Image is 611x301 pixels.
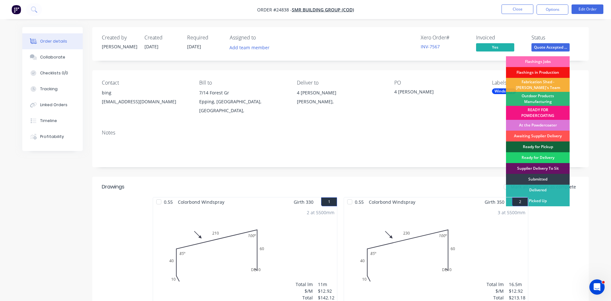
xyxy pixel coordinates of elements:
[492,80,579,86] div: Labels
[102,97,189,106] div: [EMAIL_ADDRESS][DOMAIN_NAME]
[506,195,570,206] div: Picked Up
[187,44,201,50] span: [DATE]
[297,88,384,97] div: 4 [PERSON_NAME]
[502,4,533,14] button: Close
[506,131,570,141] div: Awaiting Supplier Delivery
[40,102,67,108] div: Linked Orders
[394,80,481,86] div: PO
[102,43,137,50] div: [PERSON_NAME]
[487,281,504,288] div: Total lm
[11,5,21,14] img: Factory
[102,80,189,86] div: Contact
[506,106,570,120] div: READY FOR POWDERCOATING
[40,86,58,92] div: Tracking
[492,88,516,94] div: Windspray
[102,88,189,97] div: bing
[506,67,570,78] div: Flashings in Production
[509,294,525,301] div: $213.18
[318,281,334,288] div: 11m
[199,88,286,97] div: 7/14 Forest Gr
[421,35,468,41] div: Xero Order #
[40,54,65,60] div: Collaborate
[297,88,384,109] div: 4 [PERSON_NAME][PERSON_NAME],
[292,7,354,13] a: SMR BUILDING GROUP (COD)
[22,65,83,81] button: Checklists 0/0
[296,288,313,294] div: $/M
[531,43,570,53] button: Quote Accepted ...
[22,81,83,97] button: Tracking
[509,288,525,294] div: $12.92
[199,88,286,115] div: 7/14 Forest GrEpping, [GEOGRAPHIC_DATA], [GEOGRAPHIC_DATA],
[297,80,384,86] div: Deliver to
[226,43,273,52] button: Add team member
[531,43,570,51] span: Quote Accepted ...
[537,4,568,15] button: Options
[230,43,273,52] button: Add team member
[102,88,189,109] div: bing[EMAIL_ADDRESS][DOMAIN_NAME]
[296,294,313,301] div: Total
[22,113,83,129] button: Timeline
[506,185,570,195] div: Delivered
[40,38,67,44] div: Order details
[161,197,175,207] span: 0.55
[22,49,83,65] button: Collaborate
[102,183,124,191] div: Drawings
[506,152,570,163] div: Ready for Delivery
[257,7,292,13] span: Order #24838 -
[318,294,334,301] div: $142.12
[476,43,514,51] span: Yes
[40,134,64,140] div: Profitability
[230,35,293,41] div: Assigned to
[506,163,570,174] div: Supplier Delivery To Sit
[487,288,504,294] div: $/M
[294,197,313,207] span: Girth 330
[102,130,579,136] div: Notes
[506,56,570,67] div: Flashings Jobs
[318,288,334,294] div: $12.92
[476,35,524,41] div: Invoiced
[512,197,528,206] button: 2
[22,129,83,145] button: Profitability
[144,44,158,50] span: [DATE]
[144,35,179,41] div: Created
[296,281,313,288] div: Total lm
[506,174,570,185] div: Submitted
[352,197,366,207] span: 0.55
[366,197,418,207] span: Colorbond Windspray
[22,33,83,49] button: Order details
[421,44,440,50] a: INV-7567
[509,281,525,288] div: 16.5m
[498,209,525,216] div: 3 at 5500mm
[321,197,337,206] button: 1
[487,294,504,301] div: Total
[40,70,68,76] div: Checklists 0/0
[572,4,603,14] button: Edit Order
[506,92,570,106] div: Outdoor Products Manufacturing
[187,35,222,41] div: Required
[199,97,286,115] div: Epping, [GEOGRAPHIC_DATA], [GEOGRAPHIC_DATA],
[297,97,384,106] div: [PERSON_NAME],
[506,141,570,152] div: Ready for Pickup
[506,78,570,92] div: Fabrication Shed - [PERSON_NAME]'s Team
[485,197,504,207] span: Girth 350
[22,97,83,113] button: Linked Orders
[506,120,570,131] div: At the Powdercoater
[307,209,334,216] div: 2 at 5500mm
[589,279,605,295] iframe: Intercom live chat
[175,197,227,207] span: Colorbond Windspray
[40,118,57,124] div: Timeline
[102,35,137,41] div: Created by
[199,80,286,86] div: Bill to
[394,88,474,97] div: 4 [PERSON_NAME]
[531,35,579,41] div: Status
